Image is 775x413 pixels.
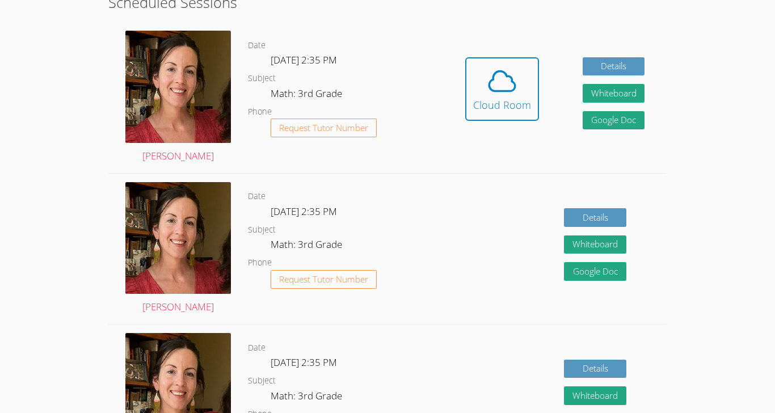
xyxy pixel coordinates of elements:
span: [DATE] 2:35 PM [271,205,337,218]
dt: Date [248,39,266,53]
a: Google Doc [583,111,645,130]
dt: Subject [248,374,276,388]
button: Request Tutor Number [271,270,377,289]
button: Request Tutor Number [271,119,377,137]
a: Google Doc [564,262,626,281]
dd: Math: 3rd Grade [271,86,344,105]
img: IMG_4957.jpeg [125,182,231,294]
a: [PERSON_NAME] [125,31,231,165]
dt: Phone [248,105,272,119]
a: [PERSON_NAME] [125,182,231,316]
a: Details [564,208,626,227]
dt: Date [248,189,266,204]
dt: Date [248,341,266,355]
a: Details [564,360,626,378]
button: Whiteboard [564,386,626,405]
span: Request Tutor Number [279,124,368,132]
button: Whiteboard [564,235,626,254]
dt: Phone [248,256,272,270]
span: [DATE] 2:35 PM [271,53,337,66]
a: Details [583,57,645,76]
button: Whiteboard [583,84,645,103]
button: Cloud Room [465,57,539,121]
dt: Subject [248,223,276,237]
span: [DATE] 2:35 PM [271,356,337,369]
img: IMG_4957.jpeg [125,31,231,143]
span: Request Tutor Number [279,275,368,284]
dd: Math: 3rd Grade [271,237,344,256]
dd: Math: 3rd Grade [271,388,344,407]
div: Cloud Room [473,97,531,113]
dt: Subject [248,71,276,86]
